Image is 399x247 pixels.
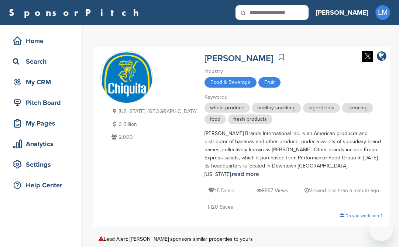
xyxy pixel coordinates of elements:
[208,202,233,212] p: 20 Saves
[340,213,383,218] a: Do you work here?
[11,55,74,68] div: Search
[375,5,390,20] span: LM
[11,137,74,151] div: Analytics
[342,103,373,113] span: licencing
[7,177,74,194] a: Help Center
[204,77,257,88] span: Food & Beverage
[204,93,383,101] div: Keywords
[11,75,74,89] div: My CRM
[204,103,250,113] span: whole produce
[345,213,383,218] span: Do you work here?
[9,8,144,17] a: SponsorPitch
[11,179,74,192] div: Help Center
[7,94,74,111] a: Pitch Board
[110,120,197,129] p: 3 Billion
[7,32,74,49] a: Home
[7,53,74,70] a: Search
[7,115,74,132] a: My Pages
[232,170,259,178] a: read more
[11,158,74,171] div: Settings
[208,186,234,195] p: 15 Deals
[252,103,301,113] span: healthy snacking
[369,218,393,241] iframe: Button to launch messaging window
[204,67,383,75] div: Industry
[316,7,368,18] h3: [PERSON_NAME]
[110,133,197,142] p: 2,000
[101,51,152,115] img: Sponsorpitch & Chiquita
[316,4,368,21] a: [PERSON_NAME]
[11,96,74,109] div: Pitch Board
[204,114,226,124] span: food
[257,186,288,195] p: 8557 Views
[228,114,272,124] span: fresh products
[7,156,74,173] a: Settings
[204,130,383,179] div: [PERSON_NAME] Brands International Inc. is an American producer and distributor of bananas and ot...
[258,77,281,88] span: Fruit
[204,53,273,64] a: [PERSON_NAME]
[11,34,74,47] div: Home
[377,51,386,63] a: company link
[11,117,74,130] div: My Pages
[7,74,74,91] a: My CRM
[305,186,379,195] p: Viewed less than a minute ago
[362,51,373,62] img: Twitter white
[7,135,74,152] a: Analytics
[110,107,197,116] p: [US_STATE], [GEOGRAPHIC_DATA]
[303,103,340,113] span: ingredients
